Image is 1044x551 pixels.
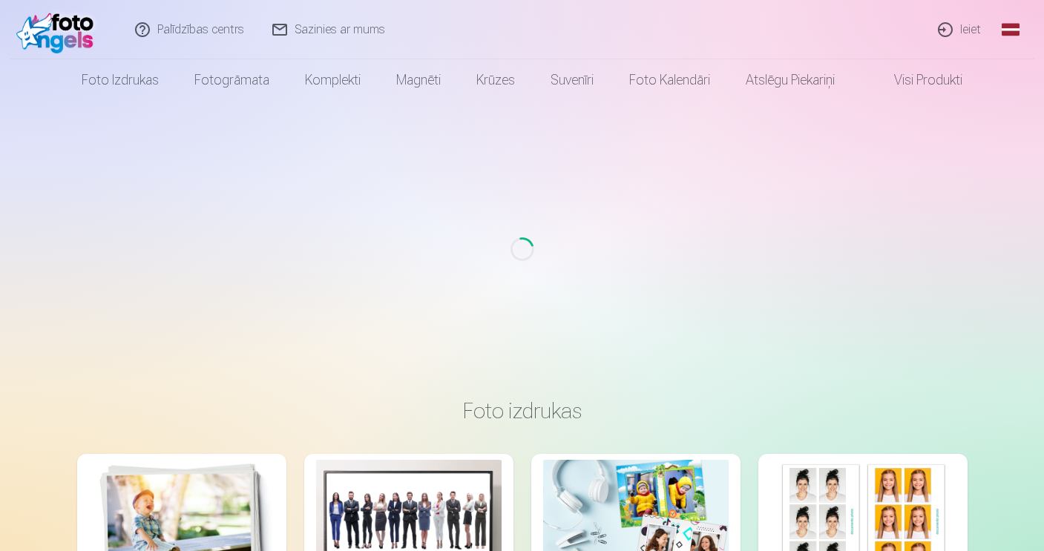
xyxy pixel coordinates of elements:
a: Foto izdrukas [64,59,177,101]
h3: Foto izdrukas [89,397,956,424]
a: Visi produkti [853,59,980,101]
img: /fa1 [16,6,102,53]
a: Foto kalendāri [611,59,728,101]
a: Fotogrāmata [177,59,287,101]
a: Krūzes [459,59,533,101]
a: Komplekti [287,59,378,101]
a: Suvenīri [533,59,611,101]
a: Magnēti [378,59,459,101]
a: Atslēgu piekariņi [728,59,853,101]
